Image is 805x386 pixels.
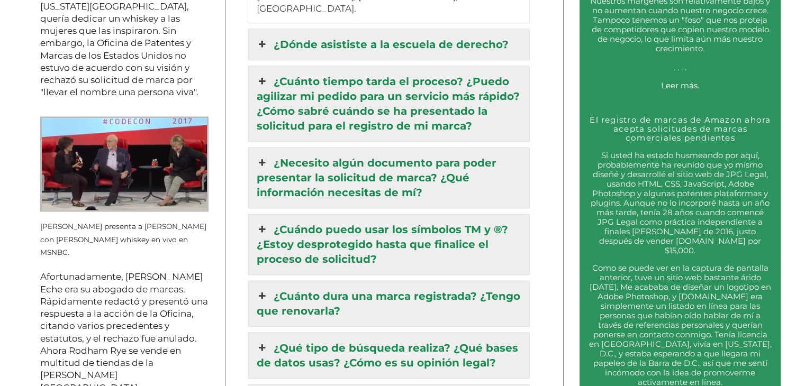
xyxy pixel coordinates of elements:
[248,66,529,141] a: ¿Cuánto tiempo tarda el proceso? ¿Puedo agilizar mi pedido para un servicio más rápido? ¿Cómo sab...
[40,222,206,256] small: [PERSON_NAME] presenta a [PERSON_NAME] con [PERSON_NAME] whiskey en vivo en MSNBC.
[587,151,773,255] p: Si usted ha estado husmeando por aquí, probablemente ha reunido que yo mismo diseñé y desarrollé ...
[248,214,529,274] a: ¿Cuándo puedo usar los símbolos TM y ®? ¿Estoy desprotegido hasta que finalice el proceso de soli...
[248,281,529,326] a: ¿Cuánto dura una marca registrada? ¿Tengo que renovarla?
[248,148,529,208] a: ¿Necesito algún documento para poder presentar la solicitud de marca? ¿Qué información necesitas ...
[40,116,209,212] img: Kara Swisher presenta a Hillary Clinton con Rodham Rye en directo en MSNBC.
[248,29,529,60] a: ¿Dónde asististe a la escuela de derecho?
[590,115,771,142] a: El registro de marcas de Amazon ahora acepta solicitudes de marcas comerciales pendientes
[661,80,699,90] a: Leer más.
[248,333,529,378] a: ¿Qué tipo de búsqueda realiza? ¿Qué bases de datos usas? ¿Cómo es su opinión legal?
